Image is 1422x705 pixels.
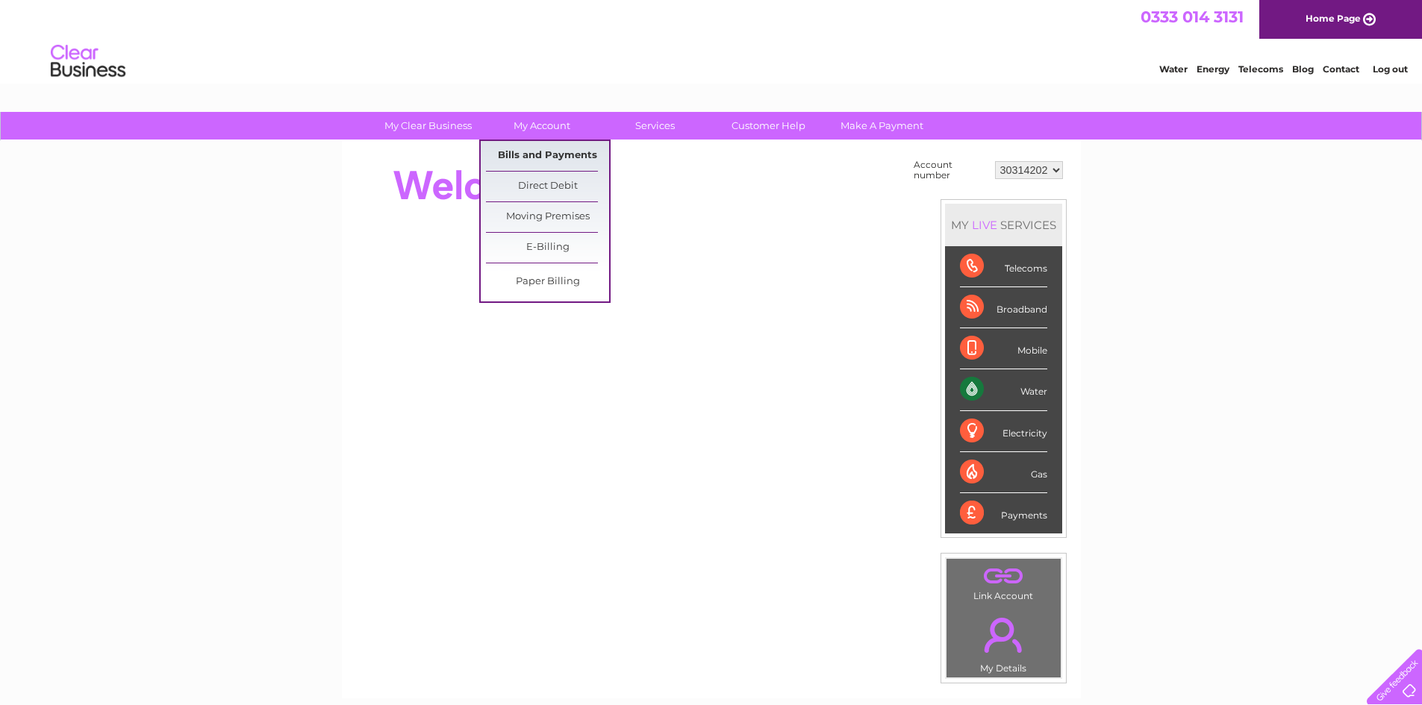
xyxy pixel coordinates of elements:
[960,246,1047,287] div: Telecoms
[1373,63,1408,75] a: Log out
[960,287,1047,328] div: Broadband
[960,328,1047,369] div: Mobile
[486,141,609,171] a: Bills and Payments
[1323,63,1359,75] a: Contact
[960,411,1047,452] div: Electricity
[593,112,717,140] a: Services
[486,202,609,232] a: Moving Premises
[359,8,1064,72] div: Clear Business is a trading name of Verastar Limited (registered in [GEOGRAPHIC_DATA] No. 3667643...
[367,112,490,140] a: My Clear Business
[820,112,944,140] a: Make A Payment
[707,112,830,140] a: Customer Help
[486,233,609,263] a: E-Billing
[1197,63,1229,75] a: Energy
[950,609,1057,661] a: .
[960,493,1047,533] div: Payments
[946,558,1061,605] td: Link Account
[486,267,609,297] a: Paper Billing
[50,39,126,84] img: logo.png
[946,605,1061,678] td: My Details
[950,563,1057,589] a: .
[960,369,1047,410] div: Water
[480,112,603,140] a: My Account
[960,452,1047,493] div: Gas
[486,172,609,201] a: Direct Debit
[1141,7,1244,26] a: 0333 014 3131
[1292,63,1314,75] a: Blog
[1159,63,1188,75] a: Water
[945,204,1062,246] div: MY SERVICES
[1238,63,1283,75] a: Telecoms
[969,218,1000,232] div: LIVE
[910,156,991,184] td: Account number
